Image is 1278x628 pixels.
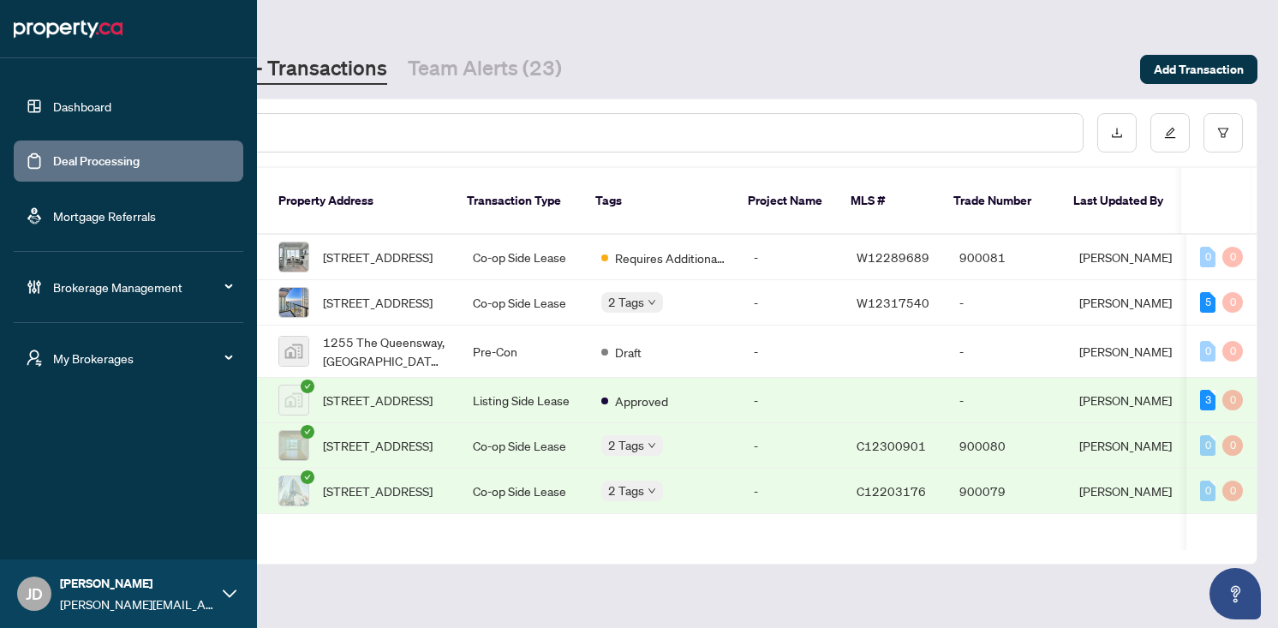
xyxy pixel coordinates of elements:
[459,235,588,280] td: Co-op Side Lease
[323,248,433,266] span: [STREET_ADDRESS]
[408,54,562,85] a: Team Alerts (23)
[940,168,1060,235] th: Trade Number
[1066,326,1194,378] td: [PERSON_NAME]
[1066,235,1194,280] td: [PERSON_NAME]
[26,582,43,606] span: JD
[323,436,433,455] span: [STREET_ADDRESS]
[946,423,1066,469] td: 900080
[1222,390,1243,410] div: 0
[1066,423,1194,469] td: [PERSON_NAME]
[1140,55,1257,84] button: Add Transaction
[1222,292,1243,313] div: 0
[459,280,588,326] td: Co-op Side Lease
[837,168,940,235] th: MLS #
[740,469,843,514] td: -
[459,326,588,378] td: Pre-Con
[53,278,231,296] span: Brokerage Management
[1222,247,1243,267] div: 0
[1209,568,1261,619] button: Open asap
[301,425,314,439] span: check-circle
[53,349,231,368] span: My Brokerages
[946,378,1066,423] td: -
[582,168,734,235] th: Tags
[459,378,588,423] td: Listing Side Lease
[615,248,726,267] span: Requires Additional Docs
[279,386,308,415] img: thumbnail-img
[1200,481,1215,501] div: 0
[301,380,314,393] span: check-circle
[648,298,656,307] span: down
[648,441,656,450] span: down
[946,280,1066,326] td: -
[1200,390,1215,410] div: 3
[648,487,656,495] span: down
[740,423,843,469] td: -
[1066,469,1194,514] td: [PERSON_NAME]
[53,208,156,224] a: Mortgage Referrals
[1111,127,1123,139] span: download
[615,343,642,362] span: Draft
[857,438,926,453] span: C12300901
[615,392,668,410] span: Approved
[1066,378,1194,423] td: [PERSON_NAME]
[453,168,582,235] th: Transaction Type
[26,350,43,367] span: user-switch
[1217,127,1229,139] span: filter
[279,242,308,272] img: thumbnail-img
[323,391,433,410] span: [STREET_ADDRESS]
[1200,292,1215,313] div: 5
[53,153,140,169] a: Deal Processing
[1203,113,1243,153] button: filter
[1222,341,1243,362] div: 0
[60,574,214,593] span: [PERSON_NAME]
[946,326,1066,378] td: -
[608,435,644,455] span: 2 Tags
[1200,247,1215,267] div: 0
[740,326,843,378] td: -
[279,431,308,460] img: thumbnail-img
[60,595,214,613] span: [PERSON_NAME][EMAIL_ADDRESS][PERSON_NAME][DOMAIN_NAME]
[53,99,111,114] a: Dashboard
[857,295,929,310] span: W12317540
[1222,435,1243,456] div: 0
[608,481,644,500] span: 2 Tags
[1164,127,1176,139] span: edit
[1060,168,1188,235] th: Last Updated By
[740,378,843,423] td: -
[1154,56,1244,83] span: Add Transaction
[279,337,308,366] img: thumbnail-img
[459,469,588,514] td: Co-op Side Lease
[857,483,926,499] span: C12203176
[323,481,433,500] span: [STREET_ADDRESS]
[1200,341,1215,362] div: 0
[323,293,433,312] span: [STREET_ADDRESS]
[279,476,308,505] img: thumbnail-img
[1222,481,1243,501] div: 0
[1066,280,1194,326] td: [PERSON_NAME]
[1097,113,1137,153] button: download
[1200,435,1215,456] div: 0
[946,235,1066,280] td: 900081
[301,470,314,484] span: check-circle
[459,423,588,469] td: Co-op Side Lease
[14,15,122,43] img: logo
[857,249,929,265] span: W12289689
[279,288,308,317] img: thumbnail-img
[740,280,843,326] td: -
[946,469,1066,514] td: 900079
[265,168,453,235] th: Property Address
[734,168,837,235] th: Project Name
[1150,113,1190,153] button: edit
[740,235,843,280] td: -
[608,292,644,312] span: 2 Tags
[323,332,445,370] span: 1255 The Queensway, [GEOGRAPHIC_DATA], [GEOGRAPHIC_DATA], [GEOGRAPHIC_DATA]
